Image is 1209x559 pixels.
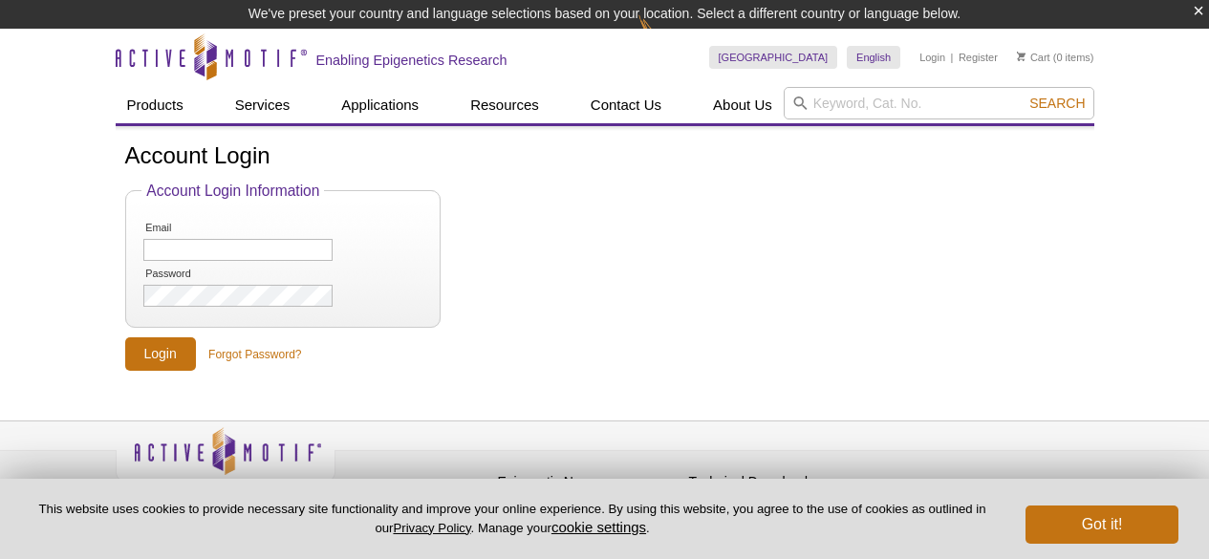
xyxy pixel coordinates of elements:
[579,87,673,123] a: Contact Us
[689,474,871,490] h4: Technical Downloads
[330,87,430,123] a: Applications
[116,421,335,499] img: Active Motif,
[919,51,945,64] a: Login
[116,87,195,123] a: Products
[345,471,420,500] a: Privacy Policy
[143,222,241,234] label: Email
[880,455,1024,497] table: Click to Verify - This site chose Symantec SSL for secure e-commerce and confidential communicati...
[784,87,1094,119] input: Keyword, Cat. No.
[1017,52,1025,61] img: Your Cart
[459,87,551,123] a: Resources
[316,52,507,69] h2: Enabling Epigenetics Research
[1017,51,1050,64] a: Cart
[31,501,994,537] p: This website uses cookies to provide necessary site functionality and improve your online experie...
[143,268,241,280] label: Password
[1024,95,1090,112] button: Search
[951,46,954,69] li: |
[224,87,302,123] a: Services
[125,337,196,371] input: Login
[208,346,301,363] a: Forgot Password?
[702,87,784,123] a: About Us
[709,46,838,69] a: [GEOGRAPHIC_DATA]
[125,143,1085,171] h1: Account Login
[1025,505,1178,544] button: Got it!
[847,46,900,69] a: English
[1017,46,1094,69] li: (0 items)
[1029,96,1085,111] span: Search
[498,474,680,490] h4: Epigenetic News
[393,521,470,535] a: Privacy Policy
[141,183,324,200] legend: Account Login Information
[638,14,689,59] img: Change Here
[551,519,646,535] button: cookie settings
[959,51,998,64] a: Register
